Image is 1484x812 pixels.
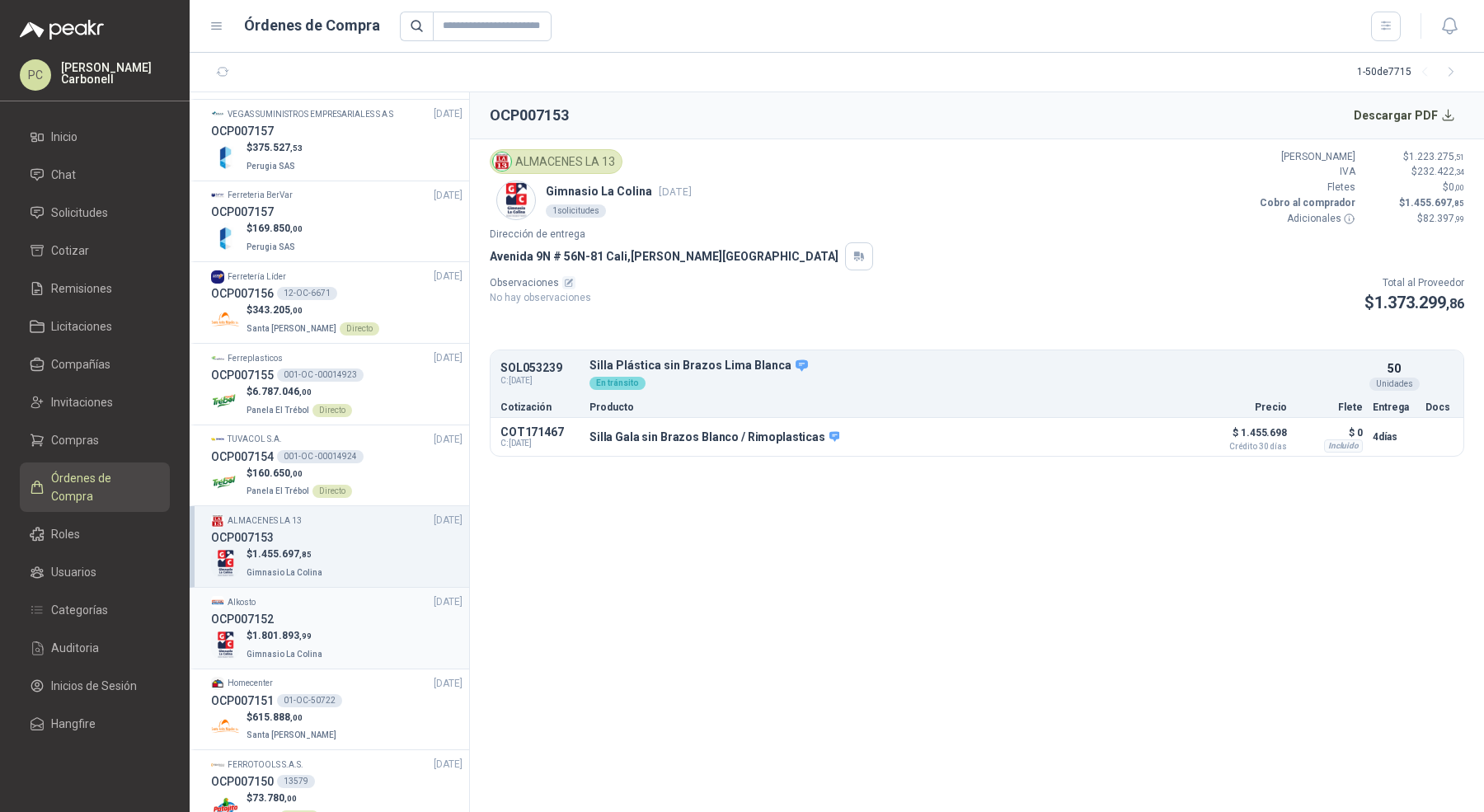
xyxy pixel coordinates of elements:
p: Adicionales [1256,211,1355,227]
div: 1 - 50 de 7715 [1357,59,1464,86]
a: Cotizar [20,235,170,266]
p: Alkosto [228,596,256,609]
img: Company Logo [211,351,224,364]
img: Company Logo [211,387,240,415]
p: SOL053239 [500,362,580,374]
span: Panela El Trébol [247,486,309,495]
p: $ [1365,180,1464,195]
p: Cobro al comprador [1256,195,1355,211]
span: 1.455.697 [1405,197,1464,209]
span: [DATE] [434,757,463,772]
p: Observaciones [490,275,591,291]
img: Logo peakr [20,20,104,40]
p: $ [1365,195,1464,211]
a: Auditoria [20,632,170,664]
span: 343.205 [252,304,303,316]
div: Unidades [1369,378,1420,391]
p: $ [247,628,326,644]
img: Company Logo [211,758,224,772]
span: 73.780 [252,792,297,804]
span: Categorías [51,601,108,619]
span: Órdenes de Compra [51,469,154,505]
h3: OCP007151 [211,692,274,710]
a: Roles [20,519,170,550]
h3: OCP007157 [211,203,274,221]
img: Company Logo [211,677,224,690]
span: Inicios de Sesión [51,677,137,695]
span: ,00 [290,306,303,315]
span: ,00 [284,794,297,803]
a: Invitaciones [20,387,170,418]
img: Company Logo [211,514,224,528]
a: Company LogoFerretería Líder[DATE] OCP00715612-OC-6671Company Logo$343.205,00Santa [PERSON_NAME]D... [211,269,463,336]
span: Inicio [51,128,77,146]
p: $ [247,384,352,400]
a: Company LogoALMACENES LA 13[DATE] OCP007153Company Logo$1.455.697,85Gimnasio La Colina [211,513,463,580]
span: 615.888 [252,711,303,723]
a: Compras [20,425,170,456]
p: Ferreplasticos [228,352,283,365]
img: Company Logo [211,595,224,608]
div: 001-OC -00014924 [277,450,364,463]
p: No hay observaciones [490,290,591,306]
span: 232.422 [1417,166,1464,177]
a: Órdenes de Compra [20,462,170,512]
span: Panela El Trébol [247,406,309,415]
span: C: [DATE] [500,439,580,448]
a: Company LogoFerreplasticos[DATE] OCP007155001-OC -00014923Company Logo$6.787.046,00Panela El Tréb... [211,350,463,418]
p: Precio [1205,402,1287,412]
p: TUVACOL S.A. [228,433,282,446]
p: Silla Gala sin Brazos Blanco / Rimoplasticas [589,430,839,445]
div: Directo [340,322,379,336]
a: Solicitudes [20,197,170,228]
a: Remisiones [20,273,170,304]
p: Homecenter [228,677,273,690]
img: Company Logo [211,189,224,202]
p: Flete [1297,402,1363,412]
a: Company LogoVEGAS SUMINISTROS EMPRESARIALES S A S[DATE] OCP007157Company Logo$375.527,53Perugia SAS [211,106,463,174]
img: Company Logo [497,181,535,219]
span: [DATE] [434,432,463,448]
h2: OCP007153 [490,104,569,127]
span: [DATE] [434,106,463,122]
h3: OCP007152 [211,610,274,628]
span: Santa [PERSON_NAME] [247,730,336,739]
p: $ [247,221,303,237]
a: Company LogoFerreteria BerVar[DATE] OCP007157Company Logo$169.850,00Perugia SAS [211,188,463,256]
span: [DATE] [434,676,463,692]
button: Descargar PDF [1345,99,1465,132]
span: C: [DATE] [500,374,580,387]
p: Producto [589,402,1195,412]
span: 1.373.299 [1374,293,1464,312]
img: Company Logo [211,305,240,334]
p: $ [1364,290,1464,316]
span: 1.455.697 [252,548,312,560]
span: [DATE] [434,188,463,204]
img: Company Logo [211,467,240,496]
span: 1.223.275 [1409,151,1464,162]
p: Entrega [1373,402,1416,412]
span: ,00 [290,224,303,233]
h3: OCP007155 [211,366,274,384]
span: ,85 [1452,199,1464,208]
p: $ [247,140,303,156]
span: ,51 [1454,153,1464,162]
span: ,00 [290,469,303,478]
a: Company LogoHomecenter[DATE] OCP00715101-OC-50722Company Logo$615.888,00Santa [PERSON_NAME] [211,676,463,744]
p: Fletes [1256,180,1355,195]
p: $ 0 [1297,423,1363,443]
p: Total al Proveedor [1364,275,1464,291]
span: ,00 [1454,183,1464,192]
span: ,53 [290,143,303,153]
h3: OCP007153 [211,528,274,547]
a: Licitaciones [20,311,170,342]
span: [DATE] [434,350,463,366]
span: ,00 [290,713,303,722]
span: 82.397 [1423,213,1464,224]
p: $ [247,303,379,318]
div: Incluido [1324,439,1363,453]
span: 375.527 [252,142,303,153]
span: 0 [1449,181,1464,193]
span: ,99 [1454,214,1464,223]
span: [DATE] [434,269,463,284]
